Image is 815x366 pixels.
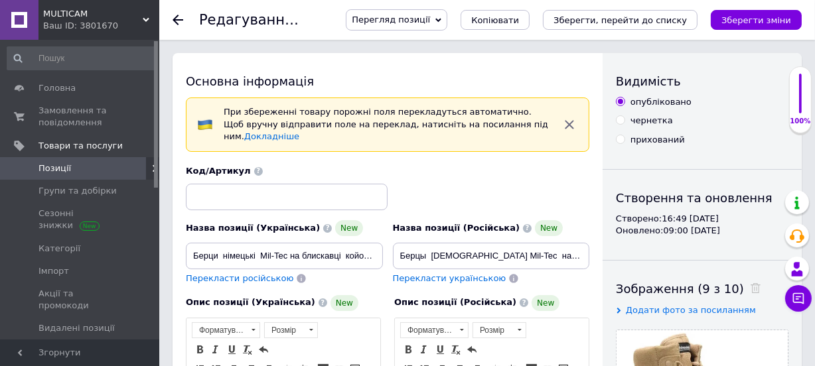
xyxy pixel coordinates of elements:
[535,220,563,236] span: New
[38,140,123,152] span: Товари та послуги
[240,342,255,357] a: Видалити форматування
[38,288,123,312] span: Акції та промокоди
[473,322,526,338] a: Розмір
[40,96,154,110] li: молния - YKK
[790,117,811,126] div: 100%
[400,322,469,338] a: Форматування
[186,273,293,283] span: Перекласти російською
[173,15,183,25] div: Повернутися назад
[40,123,154,137] li: шнурки - 100% Полиэстер
[554,15,687,25] i: Зберегти, перейти до списку
[43,8,143,20] span: MULTICAM
[331,295,358,311] span: New
[186,297,315,307] span: Опис позиції (Українська)
[208,342,223,357] a: Курсив (Ctrl+I)
[186,166,251,176] span: Код/Артикул
[38,185,117,197] span: Групи та добірки
[393,223,520,233] span: Назва позиції (Російська)
[38,322,115,334] span: Видалені позиції
[630,134,685,146] div: прихований
[40,27,154,41] li: посилена зона п’ятки
[449,342,463,357] a: Видалити форматування
[256,342,271,357] a: Повернути (Ctrl+Z)
[40,151,154,192] li: верх – 100% Натуральная кожа (замша из кожи коровы) и 100% Полиэстер
[186,243,383,269] input: Наприклад, H&M жіноча сукня зелена 38 розмір вечірня максі з блискітками
[721,15,791,25] i: Зберегти зміни
[265,323,305,337] span: Розмір
[40,82,154,96] li: подошва - Резина
[40,13,154,27] li: 9-позиционная шнуровка
[616,213,788,225] div: Створено: 16:49 [DATE]
[40,96,154,110] li: блискавка - YKK
[38,105,123,129] span: Замовлення та повідомлення
[40,110,154,124] li: стелька - [PERSON_NAME]
[264,322,318,338] a: Розмір
[40,41,154,69] li: боковая молния для быстрого одевания
[393,243,590,269] input: Наприклад, H&M жіноча сукня зелена 38 розмір вечірня максі з блискітками
[417,342,431,357] a: Курсив (Ctrl+I)
[532,295,559,311] span: New
[461,10,530,30] button: Копіювати
[785,285,812,312] button: Чат з покупцем
[40,151,154,192] li: верх - 100% Натуральна шкіра (замша зі шкіри корови) та 100% Поліестер
[224,342,239,357] a: Підкреслений (Ctrl+U)
[616,280,788,297] div: Зображення (9 з 10)
[394,297,516,307] span: Опис позиції (Російська)
[543,10,698,30] button: Зберегти, перейти до списку
[38,82,76,94] span: Головна
[40,27,154,41] li: усиленная зона пятки
[630,96,692,108] div: опубліковано
[630,115,673,127] div: чернетка
[40,123,154,137] li: шнурки - 100% Поліестер
[186,223,320,233] span: Назва позиції (Українська)
[465,342,479,357] a: Повернути (Ctrl+Z)
[40,41,154,69] li: бокова блискавка для швидкого одягання
[244,131,299,141] a: Докладніше
[224,107,548,141] span: При збереженні товару порожні поля перекладуться автоматично. Щоб вручну відправити поле на перек...
[335,220,363,236] span: New
[40,68,154,82] li: материалы:
[43,20,159,32] div: Ваш ID: 3801670
[711,10,802,30] button: Зберегти зміни
[40,137,154,151] li: утеплитель - Thinsulate™
[616,73,788,90] div: Видимість
[40,137,154,151] li: утеплювач - Thinsulate™
[626,305,756,315] span: Додати фото за посиланням
[789,66,812,133] div: 100% Якість заповнення
[186,73,589,90] div: Основна інформація
[192,322,260,338] a: Форматування
[401,323,455,337] span: Форматування
[38,162,71,174] span: Позиції
[40,82,154,96] li: підошва - Гума
[401,342,415,357] a: Жирний (Ctrl+B)
[473,323,513,337] span: Розмір
[352,15,430,25] span: Перегляд позиції
[38,243,80,255] span: Категорії
[393,273,506,283] span: Перекласти українською
[40,13,154,27] li: 9-позиційна шнурівка
[616,190,788,206] div: Створення та оновлення
[7,46,156,70] input: Пошук
[471,15,519,25] span: Копіювати
[616,225,788,237] div: Оновлено: 09:00 [DATE]
[38,265,69,277] span: Імпорт
[40,68,154,82] li: матеріали:
[197,117,213,133] img: :flag-ua:
[192,342,207,357] a: Жирний (Ctrl+B)
[192,323,247,337] span: Форматування
[433,342,447,357] a: Підкреслений (Ctrl+U)
[40,110,154,124] li: устілка - [PERSON_NAME]
[38,208,123,231] span: Сезонні знижки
